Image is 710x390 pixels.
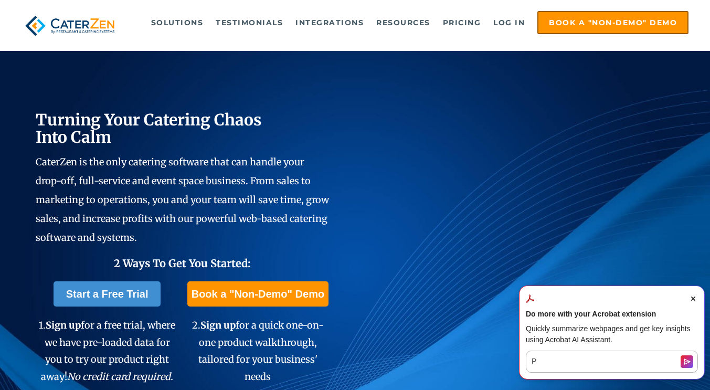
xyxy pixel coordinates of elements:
a: Book a "Non-Demo" Demo [187,281,328,307]
span: Sign up [46,319,81,331]
span: 2 Ways To Get You Started: [114,257,251,270]
span: 2. for a quick one-on-one product walkthrough, tailored for your business' needs [192,319,324,382]
a: Integrations [290,12,369,33]
a: Resources [371,12,436,33]
a: Book a "Non-Demo" Demo [537,11,688,34]
a: Log in [488,12,530,33]
a: Pricing [438,12,486,33]
span: 1. for a free trial, where we have pre-loaded data for you to try our product right away! [39,319,175,382]
a: Solutions [146,12,209,33]
span: CaterZen is the only catering software that can handle your drop-off, full-service and event spac... [36,156,329,244]
a: Start a Free Trial [54,281,161,307]
a: Testimonials [210,12,288,33]
em: No credit card required. [67,371,173,383]
img: caterzen [22,11,119,40]
span: Turning Your Catering Chaos Into Calm [36,110,262,147]
span: Sign up [200,319,236,331]
div: Navigation Menu [135,11,688,34]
